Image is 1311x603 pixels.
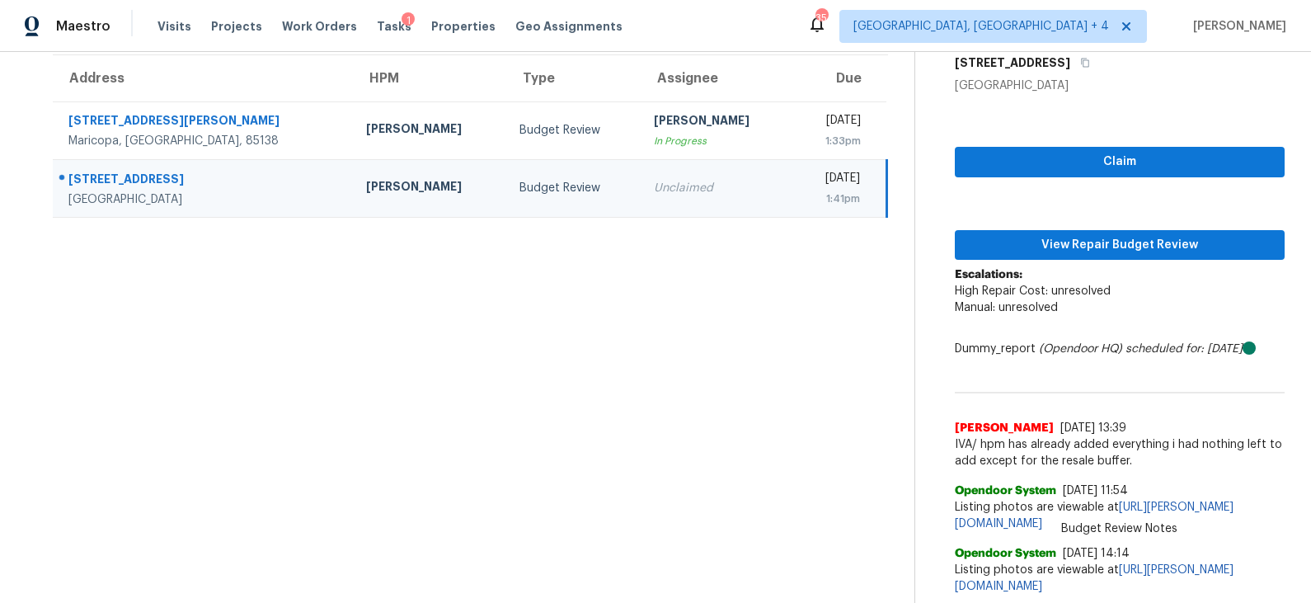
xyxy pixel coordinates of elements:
[955,78,1285,94] div: [GEOGRAPHIC_DATA]
[955,285,1111,297] span: High Repair Cost: unresolved
[211,18,262,35] span: Projects
[955,545,1056,562] span: Opendoor System
[1186,18,1286,35] span: [PERSON_NAME]
[793,55,886,101] th: Due
[53,55,353,101] th: Address
[955,147,1285,177] button: Claim
[955,54,1070,71] h5: [STREET_ADDRESS]
[955,302,1058,313] span: Manual: unresolved
[853,18,1109,35] span: [GEOGRAPHIC_DATA], [GEOGRAPHIC_DATA] + 4
[654,112,780,133] div: [PERSON_NAME]
[1051,521,1187,537] span: Budget Review Notes
[1070,48,1092,78] button: Copy Address
[806,133,861,149] div: 1:33pm
[654,133,780,149] div: In Progress
[641,55,793,101] th: Assignee
[806,191,860,207] div: 1:41pm
[955,420,1054,436] span: [PERSON_NAME]
[519,122,627,139] div: Budget Review
[955,436,1285,469] span: IVA/ hpm has already added everything i had nothing left to add except for the resale buffer.
[366,120,492,141] div: [PERSON_NAME]
[806,170,860,191] div: [DATE]
[68,133,340,149] div: Maricopa, [GEOGRAPHIC_DATA], 85138
[519,180,627,196] div: Budget Review
[955,230,1285,261] button: View Repair Budget Review
[377,21,411,32] span: Tasks
[806,112,861,133] div: [DATE]
[1125,343,1243,355] i: scheduled for: [DATE]
[402,12,415,29] div: 1
[68,191,340,208] div: [GEOGRAPHIC_DATA]
[955,341,1285,357] div: Dummy_report
[366,178,492,199] div: [PERSON_NAME]
[282,18,357,35] span: Work Orders
[955,483,1056,499] span: Opendoor System
[1063,485,1128,497] span: [DATE] 11:54
[68,171,340,191] div: [STREET_ADDRESS]
[815,10,827,26] div: 35
[56,18,110,35] span: Maestro
[654,180,780,196] div: Unclaimed
[1060,422,1126,434] span: [DATE] 13:39
[955,499,1285,532] span: Listing photos are viewable at
[955,562,1285,595] span: Listing photos are viewable at
[968,152,1271,172] span: Claim
[968,235,1271,256] span: View Repair Budget Review
[1039,343,1122,355] i: (Opendoor HQ)
[506,55,641,101] th: Type
[515,18,623,35] span: Geo Assignments
[431,18,496,35] span: Properties
[157,18,191,35] span: Visits
[68,112,340,133] div: [STREET_ADDRESS][PERSON_NAME]
[1063,548,1130,559] span: [DATE] 14:14
[353,55,505,101] th: HPM
[955,269,1022,280] b: Escalations:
